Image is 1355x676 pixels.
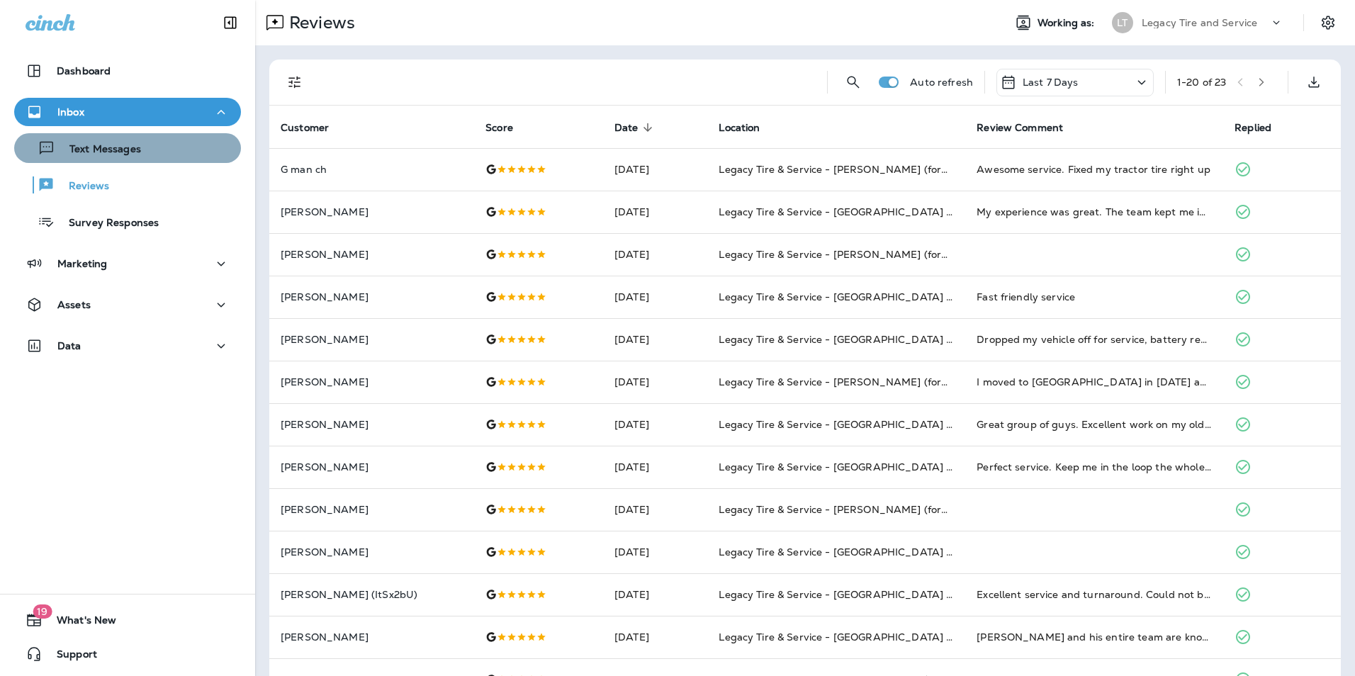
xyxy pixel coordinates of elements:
td: [DATE] [603,233,707,276]
p: Text Messages [55,143,141,157]
span: Legacy Tire & Service - [GEOGRAPHIC_DATA] (formerly Magic City Tire & Service) [719,631,1118,643]
button: Filters [281,68,309,96]
button: 19What's New [14,606,241,634]
td: [DATE] [603,276,707,318]
button: Support [14,640,241,668]
p: Reviews [283,12,355,33]
p: [PERSON_NAME] [281,206,463,218]
div: Dropped my vehicle off for service, battery replacement and brake check. Turned out brakes did no... [977,332,1212,347]
button: Assets [14,291,241,319]
p: Last 7 Days [1023,77,1079,88]
td: [DATE] [603,446,707,488]
p: Legacy Tire and Service [1142,17,1257,28]
span: Location [719,121,778,134]
button: Data [14,332,241,360]
span: Legacy Tire & Service - [GEOGRAPHIC_DATA] (formerly Chalkville Auto & Tire Service) [719,333,1142,346]
button: Reviews [14,170,241,200]
p: G man ch [281,164,463,175]
span: Legacy Tire & Service - [PERSON_NAME] (formerly Chelsea Tire Pros) [719,248,1060,261]
span: Legacy Tire & Service - [PERSON_NAME] (formerly Chelsea Tire Pros) [719,503,1060,516]
span: Support [43,648,97,665]
div: LT [1112,12,1133,33]
span: Legacy Tire & Service - [GEOGRAPHIC_DATA] (formerly Magic City Tire & Service) [719,291,1118,303]
span: Legacy Tire & Service - [GEOGRAPHIC_DATA] (formerly Chalkville Auto & Tire Service) [719,461,1142,473]
td: [DATE] [603,488,707,531]
span: Score [485,121,532,134]
div: My experience was great. The team kept me informed on what was going on with my vehicle. In addit... [977,205,1212,219]
span: Legacy Tire & Service - [GEOGRAPHIC_DATA] (formerly Magic City Tire & Service) [719,205,1118,218]
span: Legacy Tire & Service - [GEOGRAPHIC_DATA] (formerly Chalkville Auto & Tire Service) [719,546,1142,558]
button: Marketing [14,249,241,278]
div: Great group of guys. Excellent work on my old OBS Chevy. [977,417,1212,432]
td: [DATE] [603,616,707,658]
p: [PERSON_NAME] [281,291,463,303]
span: Legacy Tire & Service - [PERSON_NAME] (formerly Chelsea Tire Pros) [719,163,1060,176]
p: [PERSON_NAME] [281,461,463,473]
span: Legacy Tire & Service - [GEOGRAPHIC_DATA] (formerly Chalkville Auto & Tire Service) [719,588,1142,601]
span: Customer [281,122,329,134]
span: Legacy Tire & Service - [GEOGRAPHIC_DATA] (formerly Magic City Tire & Service) [719,418,1118,431]
span: Date [614,121,657,134]
div: 1 - 20 of 23 [1177,77,1226,88]
p: Inbox [57,106,84,118]
span: Customer [281,121,347,134]
span: Review Comment [977,121,1081,134]
div: Excellent service and turnaround. Could not be happier. [977,587,1212,602]
button: Inbox [14,98,241,126]
div: Fast friendly service [977,290,1212,304]
div: Brian and his entire team are knowledgeable, friendly and gives fast and fair service [977,630,1212,644]
p: [PERSON_NAME] [281,504,463,515]
td: [DATE] [603,403,707,446]
button: Dashboard [14,57,241,85]
span: What's New [43,614,116,631]
span: Location [719,122,760,134]
p: [PERSON_NAME] [281,334,463,345]
p: [PERSON_NAME] [281,419,463,430]
div: I moved to Chelsea in 2020 and they have provided all my tire services and truck maintenance for ... [977,375,1212,389]
span: Legacy Tire & Service - [PERSON_NAME] (formerly Chelsea Tire Pros) [719,376,1060,388]
p: Reviews [55,180,109,193]
p: [PERSON_NAME] [281,376,463,388]
span: Replied [1235,122,1271,134]
span: Working as: [1038,17,1098,29]
td: [DATE] [603,361,707,403]
span: Date [614,122,639,134]
p: [PERSON_NAME] (ItSx2bU) [281,589,463,600]
td: [DATE] [603,531,707,573]
p: Auto refresh [910,77,973,88]
p: Assets [57,299,91,310]
td: [DATE] [603,573,707,616]
p: [PERSON_NAME] [281,631,463,643]
div: Awesome service. Fixed my tractor tire right up [977,162,1212,176]
span: Review Comment [977,122,1063,134]
p: [PERSON_NAME] [281,546,463,558]
td: [DATE] [603,148,707,191]
div: Perfect service. Keep me in the loop the whole time. Was able to find the problem and fix it. And... [977,460,1212,474]
button: Search Reviews [839,68,867,96]
button: Export as CSV [1300,68,1328,96]
td: [DATE] [603,318,707,361]
button: Settings [1315,10,1341,35]
p: [PERSON_NAME] [281,249,463,260]
button: Collapse Sidebar [210,9,250,37]
td: [DATE] [603,191,707,233]
button: Text Messages [14,133,241,163]
p: Survey Responses [55,217,159,230]
span: Score [485,122,513,134]
button: Survey Responses [14,207,241,237]
p: Data [57,340,81,351]
p: Dashboard [57,65,111,77]
p: Marketing [57,258,107,269]
span: 19 [33,604,52,619]
span: Replied [1235,121,1290,134]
